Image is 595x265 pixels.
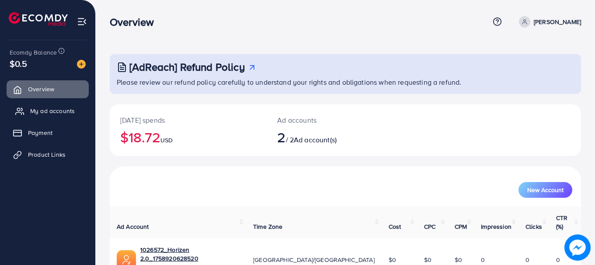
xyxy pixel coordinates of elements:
h3: [AdReach] Refund Policy [129,61,245,73]
span: CPM [455,222,467,231]
p: [DATE] spends [120,115,256,125]
span: Payment [28,128,52,137]
span: 0 [556,255,560,264]
span: Product Links [28,150,66,159]
span: My ad accounts [30,107,75,115]
span: Ecomdy Balance [10,48,57,57]
span: Clicks [525,222,542,231]
span: 2 [277,127,285,147]
span: 0 [481,255,485,264]
span: CPC [424,222,435,231]
button: New Account [518,182,572,198]
p: Please review our refund policy carefully to understand your rights and obligations when requesti... [117,77,576,87]
span: 0 [525,255,529,264]
h2: / 2 [277,129,374,145]
img: image [564,234,591,261]
img: menu [77,17,87,27]
span: Time Zone [253,222,282,231]
a: Overview [7,80,89,98]
span: Cost [389,222,401,231]
span: Ad Account [117,222,149,231]
h2: $18.72 [120,129,256,145]
span: $0 [389,255,396,264]
img: logo [9,12,68,26]
a: 1026572_Horizen 2.0_1758920628520 [140,245,239,263]
span: $0 [455,255,462,264]
a: My ad accounts [7,102,89,120]
span: CTR (%) [556,213,567,231]
span: USD [160,136,173,145]
a: [PERSON_NAME] [515,16,581,28]
img: image [77,60,86,69]
span: $0 [424,255,431,264]
a: Payment [7,124,89,141]
p: [PERSON_NAME] [534,17,581,27]
a: Product Links [7,146,89,163]
span: New Account [527,187,564,193]
span: Impression [481,222,511,231]
span: $0.5 [10,57,28,70]
span: Overview [28,85,54,93]
span: [GEOGRAPHIC_DATA]/[GEOGRAPHIC_DATA] [253,255,375,264]
h3: Overview [110,16,161,28]
span: Ad account(s) [294,135,337,145]
p: Ad accounts [277,115,374,125]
